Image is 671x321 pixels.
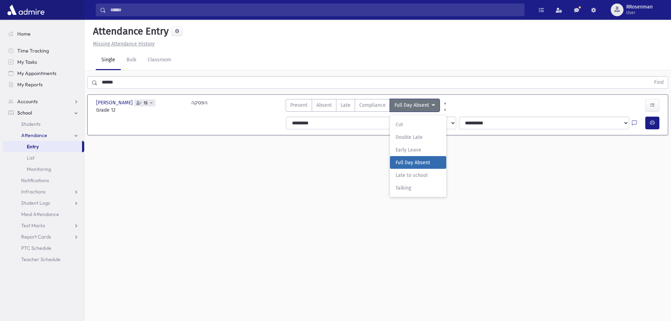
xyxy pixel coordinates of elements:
[390,115,446,197] div: Full Day Absent
[93,41,155,47] u: Missing Attendance History
[3,107,84,118] a: School
[17,98,38,105] span: Accounts
[27,155,35,161] span: List
[90,41,155,47] a: Missing Attendance History
[121,50,142,70] a: Bulk
[3,68,84,79] a: My Appointments
[27,166,51,172] span: Monitoring
[17,81,43,88] span: My Reports
[396,134,441,141] span: Double Late
[3,209,84,220] a: Meal Attendance
[17,110,32,116] span: School
[21,132,47,138] span: Attendance
[17,31,31,37] span: Home
[21,211,59,217] span: Meal Attendance
[359,101,386,109] span: Compliance
[6,3,46,17] img: AdmirePro
[21,234,51,240] span: Report Cards
[21,177,49,184] span: Notifications
[3,254,84,265] a: Teacher Schedule
[191,99,207,114] div: הפסקה
[3,231,84,242] a: Report Cards
[21,121,41,127] span: Students
[394,101,430,109] span: Full Day Absent
[21,245,51,251] span: PTC Schedule
[3,79,84,90] a: My Reports
[142,50,177,70] a: Classroom
[396,159,441,166] span: Full Day Absent
[316,101,332,109] span: Absent
[142,101,149,105] span: 15
[3,96,84,107] a: Accounts
[396,184,441,192] span: Talking
[3,45,84,56] a: Time Tracking
[96,106,184,114] span: Grade 12
[17,59,37,65] span: My Tasks
[390,99,440,112] button: Full Day Absent
[17,48,49,54] span: Time Tracking
[286,99,440,114] div: AttTypes
[3,152,84,163] a: List
[21,189,45,195] span: Infractions
[3,56,84,68] a: My Tasks
[396,146,441,154] span: Early Leave
[17,70,56,76] span: My Appointments
[3,28,84,39] a: Home
[96,99,134,106] span: [PERSON_NAME]
[650,76,668,88] button: Find
[96,50,121,70] a: Single
[3,118,84,130] a: Students
[341,101,350,109] span: Late
[396,121,441,128] span: Cut
[21,200,50,206] span: Student Logs
[626,10,653,16] span: User
[3,220,84,231] a: Test Marks
[626,4,653,10] span: RRosenman
[3,175,84,186] a: Notifications
[21,256,61,263] span: Teacher Schedule
[290,101,307,109] span: Present
[3,197,84,209] a: Student Logs
[396,172,441,179] span: Late to school
[3,130,84,141] a: Attendance
[106,4,524,16] input: Search
[21,222,45,229] span: Test Marks
[3,186,84,197] a: Infractions
[3,163,84,175] a: Monitoring
[90,25,169,37] h5: Attendance Entry
[27,143,39,150] span: Entry
[3,242,84,254] a: PTC Schedule
[3,141,82,152] a: Entry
